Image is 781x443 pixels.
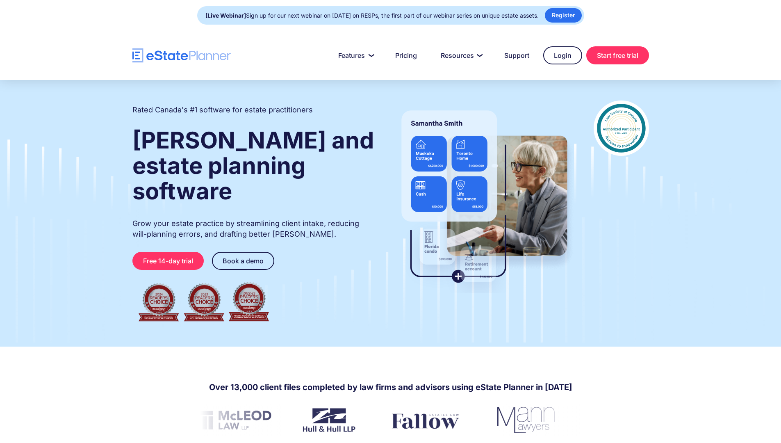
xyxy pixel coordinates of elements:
[385,47,427,64] a: Pricing
[205,10,539,21] div: Sign up for our next webinar on [DATE] on RESPs, the first part of our webinar series on unique e...
[209,381,572,393] h4: Over 13,000 client files completed by law firms and advisors using eState Planner in [DATE]
[328,47,381,64] a: Features
[132,252,204,270] a: Free 14-day trial
[586,46,649,64] a: Start free trial
[494,47,539,64] a: Support
[205,12,246,19] strong: [Live Webinar]
[431,47,490,64] a: Resources
[132,126,374,205] strong: [PERSON_NAME] and estate planning software
[392,100,577,293] img: estate planner showing wills to their clients, using eState Planner, a leading estate planning so...
[132,218,375,240] p: Grow your estate practice by streamlining client intake, reducing will-planning errors, and draft...
[132,105,313,115] h2: Rated Canada's #1 software for estate practitioners
[543,46,582,64] a: Login
[545,8,582,23] a: Register
[212,252,274,270] a: Book a demo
